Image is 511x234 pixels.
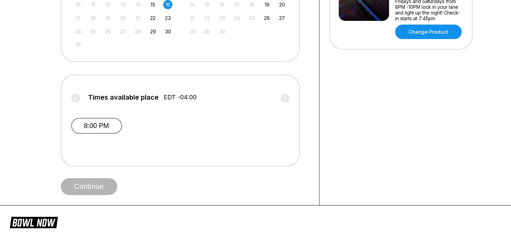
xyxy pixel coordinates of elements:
div: Not available Tuesday, September 30th, 2025 [218,27,227,36]
div: Not available Sunday, August 24th, 2025 [74,27,83,36]
div: Not available Thursday, August 28th, 2025 [133,27,142,36]
div: Not available Wednesday, August 27th, 2025 [119,27,128,36]
div: Not available Wednesday, September 24th, 2025 [232,13,242,23]
div: Choose Saturday, August 30th, 2025 [163,27,172,36]
div: Not available Wednesday, August 20th, 2025 [119,13,128,23]
a: Change Product [395,25,462,39]
div: Not available Sunday, September 28th, 2025 [188,27,197,36]
span: Times available place [88,94,159,101]
div: Choose Friday, August 22nd, 2025 [148,13,158,23]
div: Not available Sunday, August 17th, 2025 [74,13,83,23]
div: Not available Monday, August 25th, 2025 [89,27,98,36]
div: Choose Saturday, September 27th, 2025 [278,13,287,23]
div: Not available Tuesday, September 23rd, 2025 [218,13,227,23]
div: Not available Tuesday, August 19th, 2025 [103,13,113,23]
div: Choose Friday, August 29th, 2025 [148,27,158,36]
div: Not available Monday, September 29th, 2025 [203,27,212,36]
div: Not available Monday, August 18th, 2025 [89,13,98,23]
div: Not available Thursday, August 21st, 2025 [133,13,142,23]
div: Not available Thursday, September 25th, 2025 [248,13,257,23]
div: Choose Friday, September 26th, 2025 [262,13,271,23]
div: Not available Sunday, August 31st, 2025 [74,40,83,49]
div: Not available Tuesday, August 26th, 2025 [103,27,113,36]
span: EDT -04:00 [164,94,197,101]
div: Not available Monday, September 22nd, 2025 [203,13,212,23]
div: Not available Sunday, September 21st, 2025 [188,13,197,23]
button: 8:00 PM [71,118,122,134]
div: Choose Saturday, August 23rd, 2025 [163,13,172,23]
